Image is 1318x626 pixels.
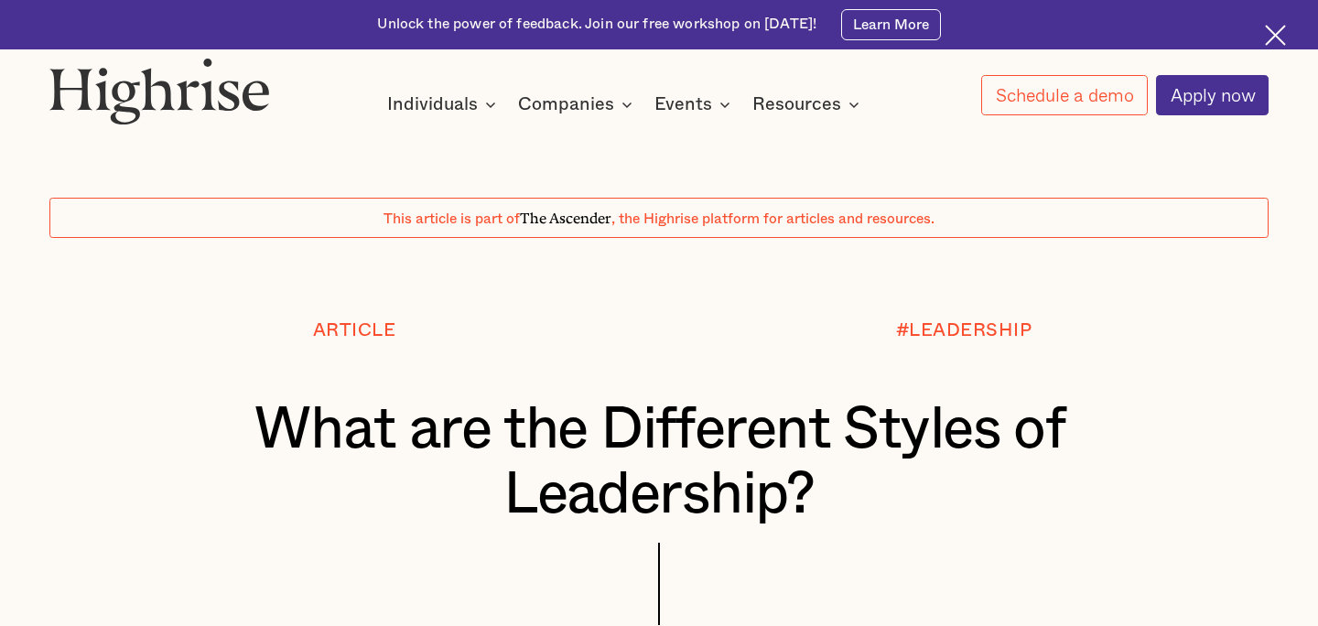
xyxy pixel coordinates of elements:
div: #LEADERSHIP [896,320,1032,340]
div: Individuals [387,93,502,115]
img: Highrise logo [49,58,270,124]
a: Apply now [1156,75,1269,115]
div: Article [313,320,396,340]
span: This article is part of [384,211,520,226]
div: Unlock the power of feedback. Join our free workshop on [DATE]! [377,15,816,34]
div: Events [654,93,712,115]
div: Resources [752,93,841,115]
span: The Ascender [520,207,611,224]
a: Schedule a demo [981,75,1147,115]
h1: What are the Different Styles of Leadership? [100,398,1217,527]
div: Individuals [387,93,478,115]
div: Events [654,93,736,115]
span: , the Highrise platform for articles and resources. [611,211,934,226]
img: Cross icon [1265,25,1286,46]
a: Learn More [841,9,940,41]
div: Resources [752,93,865,115]
div: Companies [518,93,614,115]
div: Companies [518,93,638,115]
